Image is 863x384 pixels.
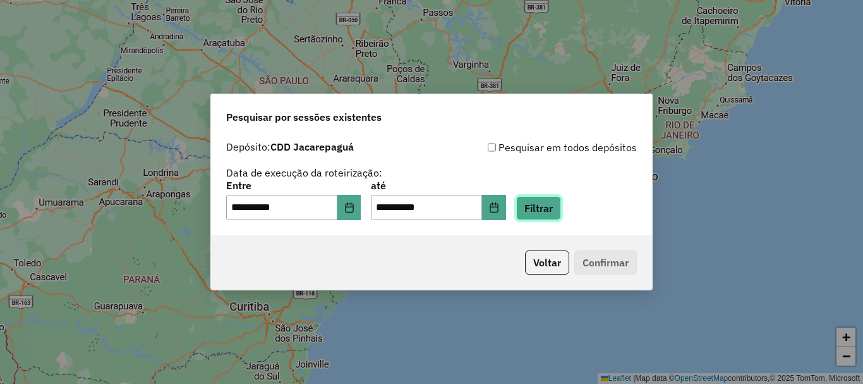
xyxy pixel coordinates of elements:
[226,139,354,154] label: Depósito:
[270,140,354,153] strong: CDD Jacarepaguá
[525,251,569,275] button: Voltar
[482,195,506,220] button: Choose Date
[226,109,382,125] span: Pesquisar por sessões existentes
[226,178,361,193] label: Entre
[431,140,637,155] div: Pesquisar em todos depósitos
[337,195,361,220] button: Choose Date
[516,196,561,220] button: Filtrar
[226,165,382,180] label: Data de execução da roteirização:
[371,178,505,193] label: até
